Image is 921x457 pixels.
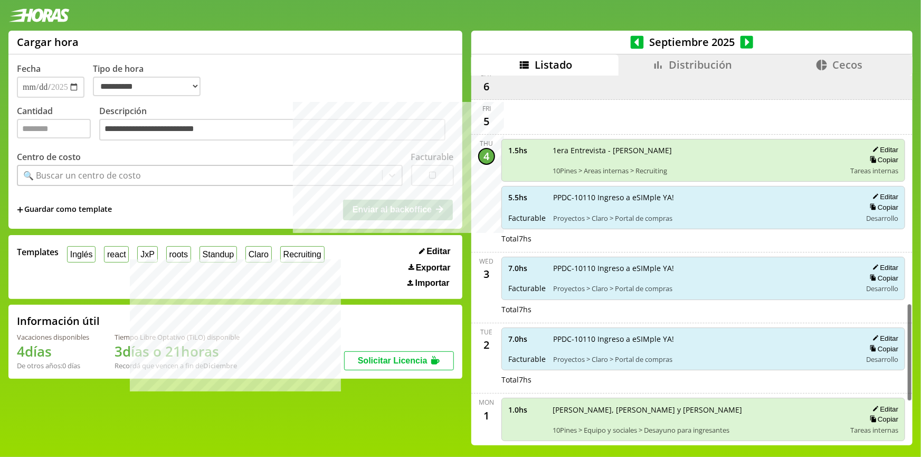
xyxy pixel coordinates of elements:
select: Tipo de hora [93,77,201,96]
img: logotipo [8,8,70,22]
button: Copiar [867,274,898,283]
div: 1 [478,407,495,424]
button: Copiar [867,155,898,164]
h1: 4 días [17,342,89,361]
label: Tipo de hora [93,63,209,98]
span: Facturable [508,213,546,223]
button: Copiar [867,203,898,212]
button: Copiar [867,415,898,424]
button: JxP [137,246,157,263]
label: Cantidad [17,105,99,144]
div: scrollable content [471,76,913,444]
span: 1era Entrevista - [PERSON_NAME] [553,145,843,155]
h2: Información útil [17,314,100,328]
div: 5 [478,113,495,130]
span: Tareas internas [850,166,898,175]
div: 6 [478,78,495,95]
div: Vacaciones disponibles [17,332,89,342]
button: Recruiting [280,246,325,263]
button: Editar [869,405,898,414]
span: 7.0 hs [508,263,546,273]
span: 1.5 hs [508,145,545,155]
button: Standup [200,246,237,263]
span: Exportar [416,263,451,273]
span: Proyectos > Claro > Portal de compras [553,284,854,293]
input: Cantidad [17,119,91,138]
button: Editar [869,263,898,272]
span: Proyectos > Claro > Portal de compras [553,355,854,364]
div: Recordá que vencen a fin de [115,361,240,370]
span: Desarrollo [866,355,898,364]
div: Fri [482,104,491,113]
span: Solicitar Licencia [358,356,428,365]
span: PPDC-10110 Ingreso a eSIMple YA! [553,192,854,202]
button: Editar [869,145,898,154]
div: 2 [478,337,495,353]
label: Facturable [411,151,454,163]
span: Desarrollo [866,284,898,293]
span: Proyectos > Claro > Portal de compras [553,213,854,223]
div: Tue [481,328,493,337]
button: react [104,246,129,263]
button: Solicitar Licencia [344,351,454,370]
div: Total 7 hs [501,304,905,314]
div: De otros años: 0 días [17,361,89,370]
span: Importar [415,278,450,288]
span: Cecos [832,58,862,72]
span: + [17,204,23,216]
div: 🔍 Buscar un centro de costo [23,170,141,181]
span: Septiembre 2025 [644,35,740,49]
span: +Guardar como template [17,204,112,216]
span: Editar [426,247,450,256]
div: Mon [479,398,495,407]
label: Centro de costo [17,151,81,163]
span: Facturable [508,283,546,293]
button: Inglés [67,246,96,263]
span: Tareas internas [850,425,898,435]
textarea: Descripción [99,119,445,141]
div: 3 [478,266,495,283]
div: Wed [480,257,494,266]
button: Editar [869,334,898,343]
span: 10Pines > Equipo y sociales > Desayuno para ingresantes [553,425,843,435]
div: Thu [480,139,493,148]
h1: Cargar hora [17,35,79,49]
h1: 3 días o 21 horas [115,342,240,361]
button: Editar [869,192,898,201]
div: Total 7 hs [501,375,905,385]
span: 1.0 hs [508,405,545,415]
button: Claro [245,246,272,263]
span: Facturable [508,354,546,364]
div: Total 7 hs [501,234,905,244]
span: [PERSON_NAME], [PERSON_NAME] y [PERSON_NAME] [553,405,843,415]
span: Templates [17,246,59,258]
span: Listado [535,58,572,72]
div: Tiempo Libre Optativo (TiLO) disponible [115,332,240,342]
button: Copiar [867,344,898,353]
b: Diciembre [203,361,237,370]
label: Fecha [17,63,41,74]
div: 4 [478,148,495,165]
span: Distribución [669,58,732,72]
label: Descripción [99,105,454,144]
span: Desarrollo [866,213,898,223]
span: 10Pines > Areas internas > Recruiting [553,166,843,175]
button: Editar [416,246,454,257]
button: roots [166,246,191,263]
span: 7.0 hs [508,334,546,344]
span: 5.5 hs [508,192,546,202]
button: Exportar [405,263,454,273]
span: PPDC-10110 Ingreso a eSIMple YA! [553,334,854,344]
span: PPDC-10110 Ingreso a eSIMple YA! [553,263,854,273]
